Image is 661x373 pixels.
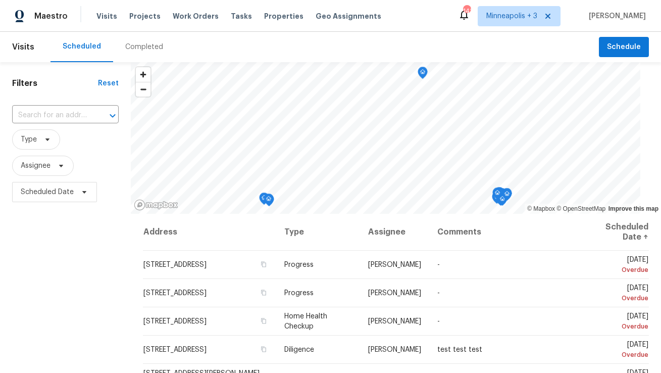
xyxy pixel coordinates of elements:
[502,188,512,204] div: Map marker
[259,260,268,269] button: Copy Address
[136,82,150,97] button: Zoom out
[143,290,207,297] span: [STREET_ADDRESS]
[173,11,219,21] span: Work Orders
[502,189,512,204] div: Map marker
[284,313,327,330] span: Home Health Checkup
[143,261,207,268] span: [STREET_ADDRESS]
[264,194,274,209] div: Map marker
[259,193,269,208] div: Map marker
[21,187,74,197] span: Scheduled Date
[143,214,276,251] th: Address
[284,261,314,268] span: Progress
[608,205,658,212] a: Improve this map
[589,293,648,303] div: Overdue
[589,265,648,275] div: Overdue
[368,346,421,353] span: [PERSON_NAME]
[368,290,421,297] span: [PERSON_NAME]
[231,13,252,20] span: Tasks
[486,11,537,21] span: Minneapolis + 3
[437,346,482,353] span: test test test
[134,199,178,211] a: Mapbox homepage
[556,205,605,212] a: OpenStreetMap
[96,11,117,21] span: Visits
[131,62,640,214] canvas: Map
[136,67,150,82] button: Zoom in
[259,316,268,325] button: Copy Address
[143,346,207,353] span: [STREET_ADDRESS]
[129,11,161,21] span: Projects
[418,67,428,82] div: Map marker
[63,41,101,52] div: Scheduled
[276,214,360,251] th: Type
[599,37,649,58] button: Schedule
[585,11,646,21] span: [PERSON_NAME]
[589,321,648,332] div: Overdue
[492,192,502,207] div: Map marker
[429,214,581,251] th: Comments
[12,108,90,123] input: Search for an address...
[589,256,648,275] span: [DATE]
[12,36,34,58] span: Visits
[284,290,314,297] span: Progress
[368,261,421,268] span: [PERSON_NAME]
[34,11,68,21] span: Maestro
[437,318,440,325] span: -
[527,205,555,212] a: Mapbox
[98,78,119,88] div: Reset
[12,78,98,88] h1: Filters
[21,134,37,145] span: Type
[143,318,207,325] span: [STREET_ADDRESS]
[589,313,648,332] span: [DATE]
[21,161,50,171] span: Assignee
[581,214,649,251] th: Scheduled Date ↑
[368,318,421,325] span: [PERSON_NAME]
[492,188,502,203] div: Map marker
[360,214,429,251] th: Assignee
[264,11,303,21] span: Properties
[607,41,641,54] span: Schedule
[463,6,470,16] div: 141
[259,345,268,354] button: Copy Address
[589,341,648,360] span: [DATE]
[316,11,381,21] span: Geo Assignments
[125,42,163,52] div: Completed
[437,261,440,268] span: -
[589,285,648,303] span: [DATE]
[284,346,314,353] span: Diligence
[437,290,440,297] span: -
[589,350,648,360] div: Overdue
[259,288,268,297] button: Copy Address
[106,109,120,123] button: Open
[494,187,504,203] div: Map marker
